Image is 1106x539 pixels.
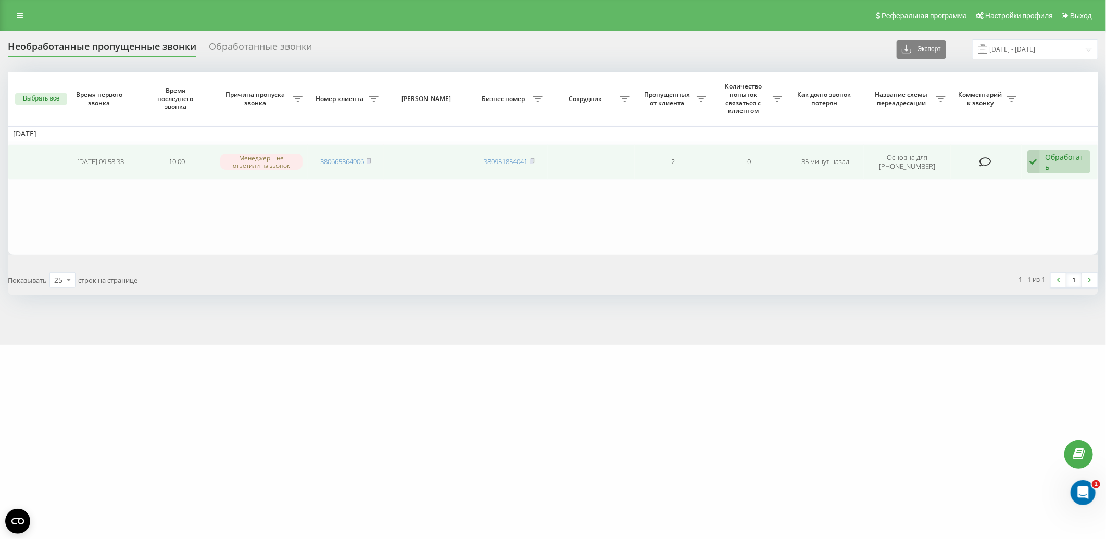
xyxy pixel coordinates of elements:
span: Время последнего звонка [147,86,207,111]
iframe: Intercom live chat [1071,480,1096,505]
button: Экспорт [897,40,946,59]
div: 25 [54,275,62,285]
div: Обработать [1046,152,1085,172]
div: Менеджеры не ответили на звонок [220,154,303,169]
td: [DATE] [8,126,1098,142]
span: 1 [1092,480,1100,488]
span: Выход [1070,11,1092,20]
span: Настройки профиля [985,11,1053,20]
span: Комментарий к звонку [956,91,1007,107]
span: строк на странице [78,275,137,285]
span: [PERSON_NAME] [393,95,462,103]
div: 1 - 1 из 1 [1019,274,1046,284]
button: Выбрать все [15,93,67,105]
div: Необработанные пропущенные звонки [8,41,196,57]
span: Количество попыток связаться с клиентом [717,82,773,115]
td: [DATE] 09:58:33 [62,144,139,180]
div: Обработанные звонки [209,41,312,57]
button: Open CMP widget [5,509,30,534]
td: Основна для [PHONE_NUMBER] [864,144,951,180]
a: 1 [1066,273,1082,287]
span: Название схемы переадресации [869,91,937,107]
td: 0 [711,144,788,180]
span: Сотрудник [553,95,621,103]
span: Время первого звонка [71,91,130,107]
a: 380665364906 [320,157,364,166]
td: 2 [635,144,711,180]
span: Бизнес номер [476,95,533,103]
span: Реферальная программа [882,11,967,20]
a: 380951854041 [484,157,527,166]
span: Номер клиента [313,95,370,103]
span: Причина пропуска звонка [220,91,293,107]
td: 35 минут назад [787,144,864,180]
td: 10:00 [139,144,215,180]
span: Показывать [8,275,47,285]
span: Как долго звонок потерян [796,91,856,107]
span: Пропущенных от клиента [640,91,697,107]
